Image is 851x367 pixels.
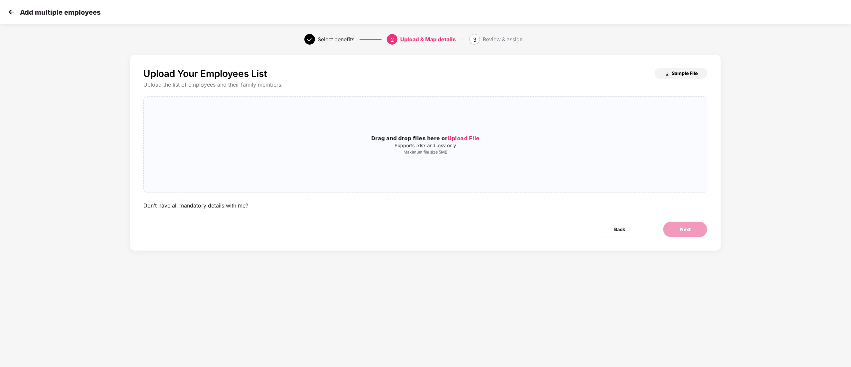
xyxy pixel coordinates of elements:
[143,68,267,79] p: Upload Your Employees List
[391,36,394,43] span: 2
[483,34,523,45] div: Review & assign
[20,8,100,16] p: Add multiple employees
[143,81,708,88] div: Upload the list of employees and their family members.
[318,34,354,45] div: Select benefits
[144,134,707,143] h3: Drag and drop files here or
[597,221,642,237] button: Back
[655,68,708,79] button: Sample File
[614,226,625,233] span: Back
[143,202,248,209] div: Don’t have all mandatory details with me?
[663,221,708,237] button: Next
[448,135,480,142] span: Upload File
[144,150,707,155] p: Maximum file size 5MB
[400,34,456,45] div: Upload & Map details
[665,71,670,77] img: download_icon
[672,70,698,76] span: Sample File
[473,36,476,43] span: 3
[7,7,17,17] img: svg+xml;base64,PHN2ZyB4bWxucz0iaHR0cDovL3d3dy53My5vcmcvMjAwMC9zdmciIHdpZHRoPSIzMCIgaGVpZ2h0PSIzMC...
[307,37,312,42] span: check
[144,143,707,148] p: Supports .xlsx and .csv only
[144,97,707,192] span: Drag and drop files here orUpload FileSupports .xlsx and .csv onlyMaximum file size 5MB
